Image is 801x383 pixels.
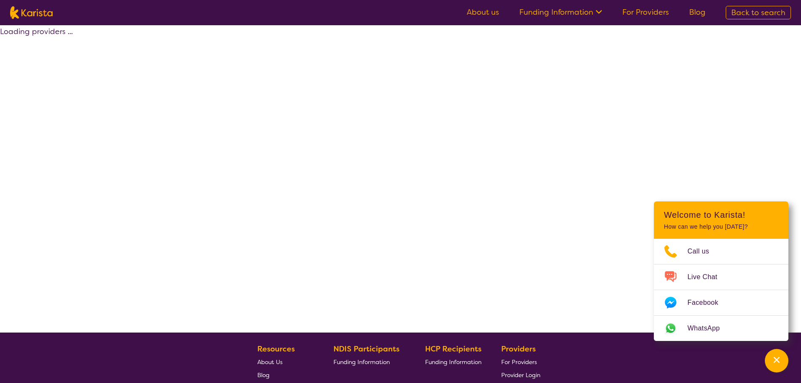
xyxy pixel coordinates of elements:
[654,239,788,341] ul: Choose channel
[622,7,669,17] a: For Providers
[731,8,785,18] span: Back to search
[10,6,53,19] img: Karista logo
[501,355,540,368] a: For Providers
[333,344,399,354] b: NDIS Participants
[687,245,719,258] span: Call us
[467,7,499,17] a: About us
[425,344,481,354] b: HCP Recipients
[257,368,314,381] a: Blog
[501,371,540,379] span: Provider Login
[664,210,778,220] h2: Welcome to Karista!
[654,316,788,341] a: Web link opens in a new tab.
[257,371,270,379] span: Blog
[333,355,406,368] a: Funding Information
[425,358,481,366] span: Funding Information
[687,322,730,335] span: WhatsApp
[687,296,728,309] span: Facebook
[689,7,706,17] a: Blog
[501,344,536,354] b: Providers
[501,368,540,381] a: Provider Login
[726,6,791,19] a: Back to search
[654,201,788,341] div: Channel Menu
[257,355,314,368] a: About Us
[425,355,481,368] a: Funding Information
[257,358,283,366] span: About Us
[664,223,778,230] p: How can we help you [DATE]?
[501,358,537,366] span: For Providers
[519,7,602,17] a: Funding Information
[257,344,295,354] b: Resources
[687,271,727,283] span: Live Chat
[765,349,788,372] button: Channel Menu
[333,358,390,366] span: Funding Information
